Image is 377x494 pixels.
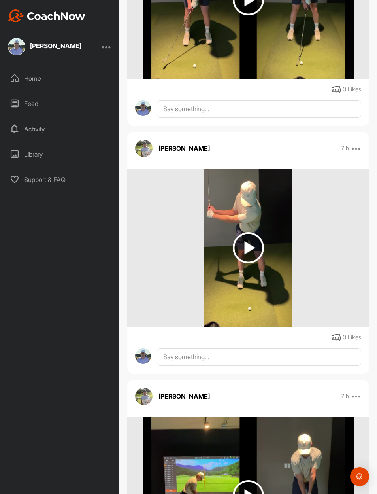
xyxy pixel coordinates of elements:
div: 0 Likes [343,333,361,342]
div: 0 Likes [343,85,361,94]
div: Library [4,144,116,164]
p: [PERSON_NAME] [158,144,210,153]
img: avatar [135,100,151,116]
div: [PERSON_NAME] [30,43,81,49]
img: avatar [135,140,153,157]
img: avatar [135,388,153,405]
img: avatar [135,348,151,364]
div: Open Intercom Messenger [350,467,369,486]
div: Activity [4,119,116,139]
img: CoachNow [8,9,85,22]
img: square_99318d454e5dd14049d3f3771b6fe73b.jpg [8,38,25,55]
div: Home [4,68,116,88]
div: Feed [4,94,116,114]
img: media [204,169,292,327]
p: 7 h [341,144,349,152]
p: 7 h [341,392,349,400]
div: Support & FAQ [4,170,116,189]
p: [PERSON_NAME] [158,392,210,401]
img: play [233,232,264,263]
